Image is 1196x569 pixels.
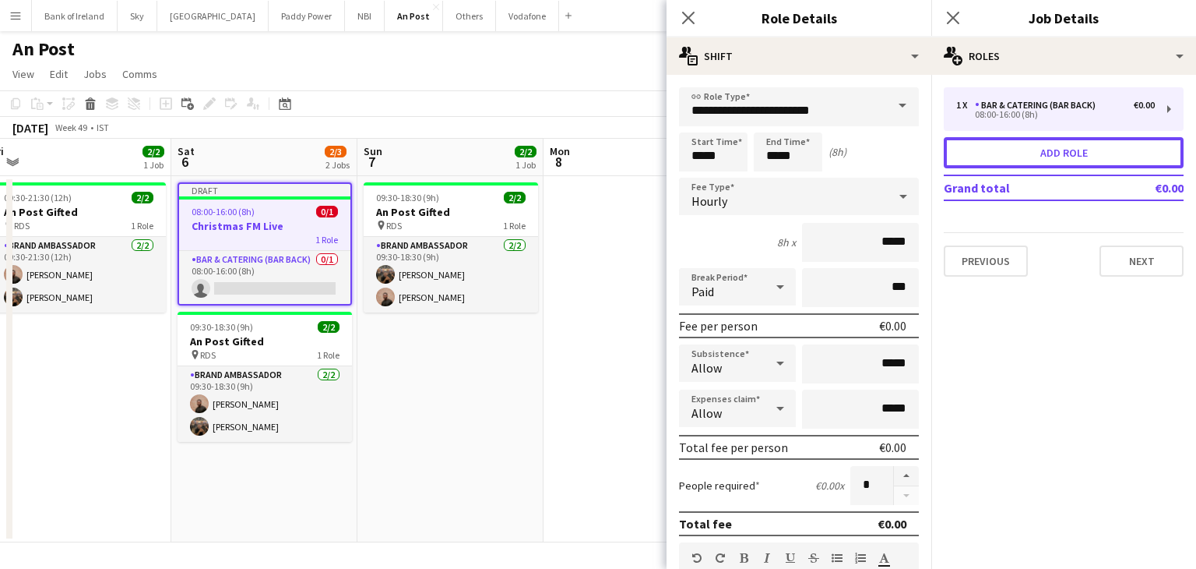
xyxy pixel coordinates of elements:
button: Others [443,1,496,31]
span: 7 [361,153,382,171]
span: 1 Role [317,349,339,361]
h3: An Post Gifted [364,205,538,219]
td: Grand total [944,175,1110,200]
span: 2/2 [142,146,164,157]
div: Fee per person [679,318,758,334]
button: Vodafone [496,1,559,31]
div: 8h x [777,235,796,249]
span: RDS [386,220,402,231]
span: 09:30-21:30 (12h) [4,192,72,203]
span: Allow [691,360,722,376]
div: €0.00 [1134,100,1155,111]
div: (8h) [828,145,846,159]
span: View [12,67,34,81]
button: Bold [738,552,749,564]
span: Hourly [691,193,727,209]
button: Bank of Ireland [32,1,118,31]
app-card-role: Brand Ambassador2/209:30-18:30 (9h)[PERSON_NAME][PERSON_NAME] [364,237,538,313]
span: Edit [50,67,68,81]
span: 2/2 [515,146,536,157]
button: Increase [894,466,919,486]
span: Paid [691,284,714,299]
span: 2/2 [318,321,339,333]
h3: Job Details [931,8,1196,28]
div: Total fee per person [679,440,788,455]
div: Total fee [679,516,732,532]
div: 2 Jobs [325,159,350,171]
div: €0.00 [879,440,906,455]
a: Comms [116,64,164,84]
span: Week 49 [51,122,90,133]
div: 1 Job [515,159,536,171]
app-job-card: 09:30-18:30 (9h)2/2An Post Gifted RDS1 RoleBrand Ambassador2/209:30-18:30 (9h)[PERSON_NAME][PERSO... [178,312,352,442]
button: Strikethrough [808,552,819,564]
button: NBI [345,1,385,31]
span: 1 Role [503,220,526,231]
div: 1 Job [143,159,164,171]
a: Jobs [77,64,113,84]
span: Sun [364,144,382,158]
div: Bar & Catering (Bar Back) [975,100,1102,111]
button: An Post [385,1,443,31]
span: 6 [175,153,195,171]
app-card-role: Bar & Catering (Bar Back)0/108:00-16:00 (8h) [179,251,350,304]
span: 08:00-16:00 (8h) [192,206,255,217]
span: 09:30-18:30 (9h) [190,321,253,333]
button: [GEOGRAPHIC_DATA] [157,1,269,31]
span: Sat [178,144,195,158]
button: Ordered List [855,552,866,564]
button: Add role [944,137,1184,168]
span: RDS [200,349,216,361]
h1: An Post [12,37,75,61]
button: Italic [762,552,772,564]
span: RDS [14,220,30,231]
div: €0.00 x [815,479,844,493]
button: Previous [944,246,1028,277]
div: 08:00-16:00 (8h) [956,111,1155,118]
span: 1 Role [131,220,153,231]
button: Paddy Power [269,1,345,31]
div: €0.00 [879,318,906,334]
button: Sky [118,1,157,31]
div: €0.00 [878,516,906,532]
td: €0.00 [1110,175,1184,200]
span: 8 [547,153,570,171]
button: Underline [785,552,796,564]
a: Edit [44,64,74,84]
div: Draft [179,184,350,196]
span: Mon [550,144,570,158]
div: 1 x [956,100,975,111]
button: Next [1099,246,1184,277]
button: Unordered List [832,552,842,564]
div: [DATE] [12,120,48,136]
button: Redo [715,552,726,564]
h3: Role Details [667,8,931,28]
h3: Christmas FM Live [179,219,350,233]
span: Comms [122,67,157,81]
h3: An Post Gifted [178,334,352,348]
button: Text Color [878,552,889,564]
app-job-card: 09:30-18:30 (9h)2/2An Post Gifted RDS1 RoleBrand Ambassador2/209:30-18:30 (9h)[PERSON_NAME][PERSO... [364,182,538,313]
span: 0/1 [316,206,338,217]
button: Undo [691,552,702,564]
div: IST [97,122,109,133]
app-job-card: Draft08:00-16:00 (8h)0/1Christmas FM Live1 RoleBar & Catering (Bar Back)0/108:00-16:00 (8h) [178,182,352,306]
a: View [6,64,40,84]
span: 2/2 [132,192,153,203]
div: Shift [667,37,931,75]
label: People required [679,479,760,493]
div: Roles [931,37,1196,75]
span: 2/3 [325,146,346,157]
span: 1 Role [315,234,338,246]
span: Jobs [83,67,107,81]
span: 09:30-18:30 (9h) [376,192,439,203]
span: 2/2 [504,192,526,203]
app-card-role: Brand Ambassador2/209:30-18:30 (9h)[PERSON_NAME][PERSON_NAME] [178,366,352,442]
span: Allow [691,405,722,421]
